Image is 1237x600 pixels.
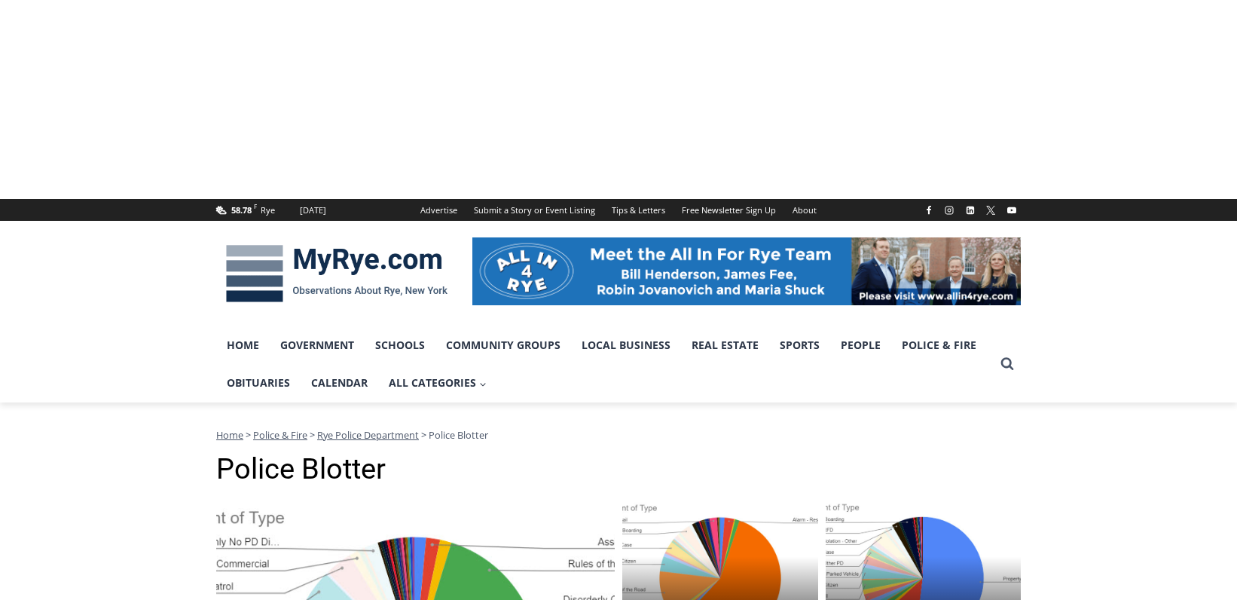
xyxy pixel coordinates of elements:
[412,199,466,221] a: Advertise
[982,201,1000,219] a: X
[830,326,891,364] a: People
[317,428,419,442] a: Rye Police Department
[310,428,315,442] span: >
[365,326,435,364] a: Schools
[231,204,252,216] span: 58.78
[466,199,603,221] a: Submit a Story or Event Listing
[261,204,275,217] div: Rye
[246,428,251,442] span: >
[412,199,825,221] nav: Secondary Navigation
[571,326,681,364] a: Local Business
[472,237,1021,305] img: All in for Rye
[435,326,571,364] a: Community Groups
[603,199,673,221] a: Tips & Letters
[389,375,487,391] span: All Categories
[421,428,426,442] span: >
[769,326,830,364] a: Sports
[961,201,979,219] a: Linkedin
[216,428,243,442] a: Home
[673,199,784,221] a: Free Newsletter Sign Up
[216,234,457,313] img: MyRye.com
[301,364,378,402] a: Calendar
[216,326,270,364] a: Home
[216,452,1021,487] h1: Police Blotter
[784,199,825,221] a: About
[216,427,1021,442] nav: Breadcrumbs
[681,326,769,364] a: Real Estate
[994,351,1021,378] button: View Search Form
[216,364,301,402] a: Obituaries
[270,326,365,364] a: Government
[891,326,987,364] a: Police & Fire
[378,364,497,402] a: All Categories
[920,201,938,219] a: Facebook
[429,428,488,442] span: Police Blotter
[253,428,307,442] a: Police & Fire
[216,326,994,403] nav: Primary Navigation
[940,201,958,219] a: Instagram
[254,202,257,210] span: F
[300,204,326,217] div: [DATE]
[1003,201,1021,219] a: YouTube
